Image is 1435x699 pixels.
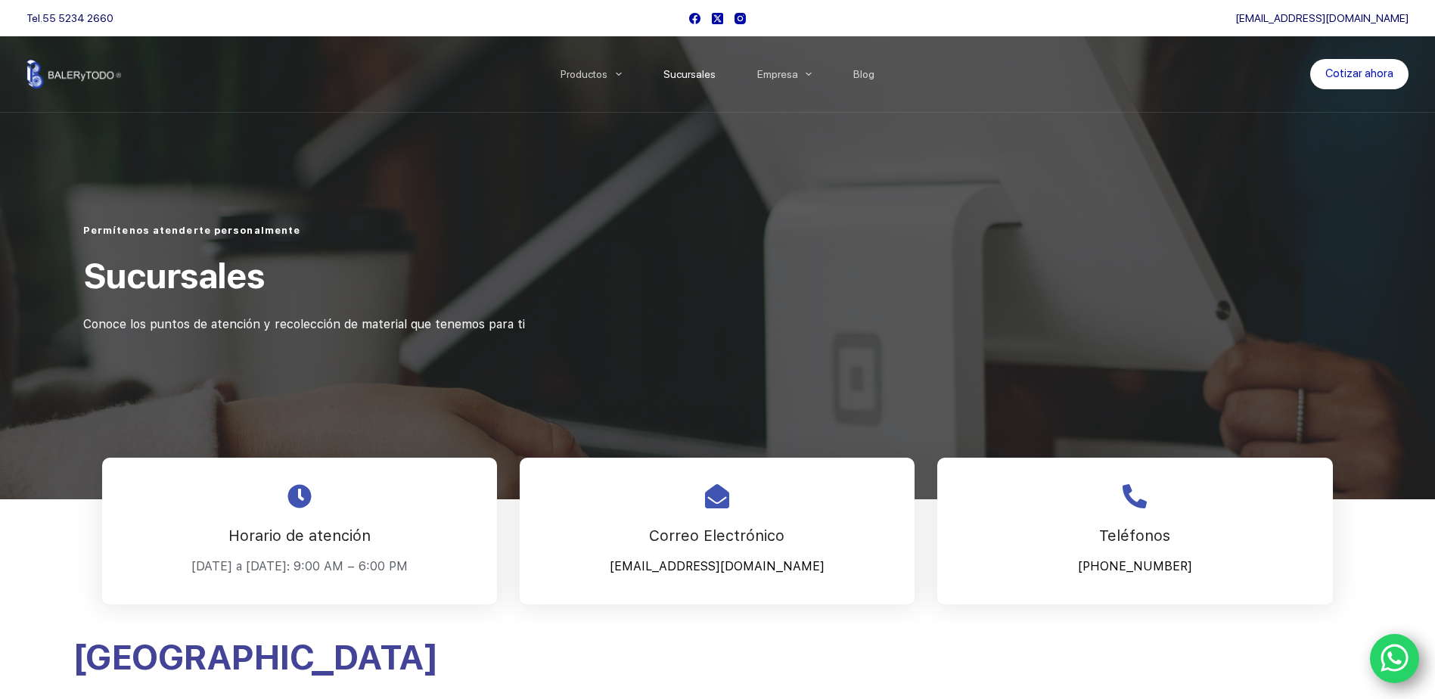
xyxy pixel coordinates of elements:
[539,555,896,578] p: [EMAIL_ADDRESS][DOMAIN_NAME]
[956,555,1315,578] p: [PHONE_NUMBER]
[712,13,723,24] a: X (Twitter)
[72,636,438,678] span: [GEOGRAPHIC_DATA]
[539,36,896,112] nav: Menu Principal
[649,527,784,545] span: Correo Electrónico
[83,255,265,297] span: Sucursales
[83,225,300,236] span: Permítenos atenderte personalmente
[1099,527,1170,545] span: Teléfonos
[83,317,525,331] span: Conoce los puntos de atención y recolección de material que tenemos para ti
[26,12,113,24] span: Tel.
[228,527,371,545] span: Horario de atención
[26,60,121,89] img: Balerytodo
[1235,12,1409,24] a: [EMAIL_ADDRESS][DOMAIN_NAME]
[689,13,700,24] a: Facebook
[191,559,408,573] span: [DATE] a [DATE]: 9:00 AM – 6:00 PM
[42,12,113,24] a: 55 5234 2660
[1310,59,1409,89] a: Cotizar ahora
[1370,634,1420,684] a: WhatsApp
[735,13,746,24] a: Instagram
